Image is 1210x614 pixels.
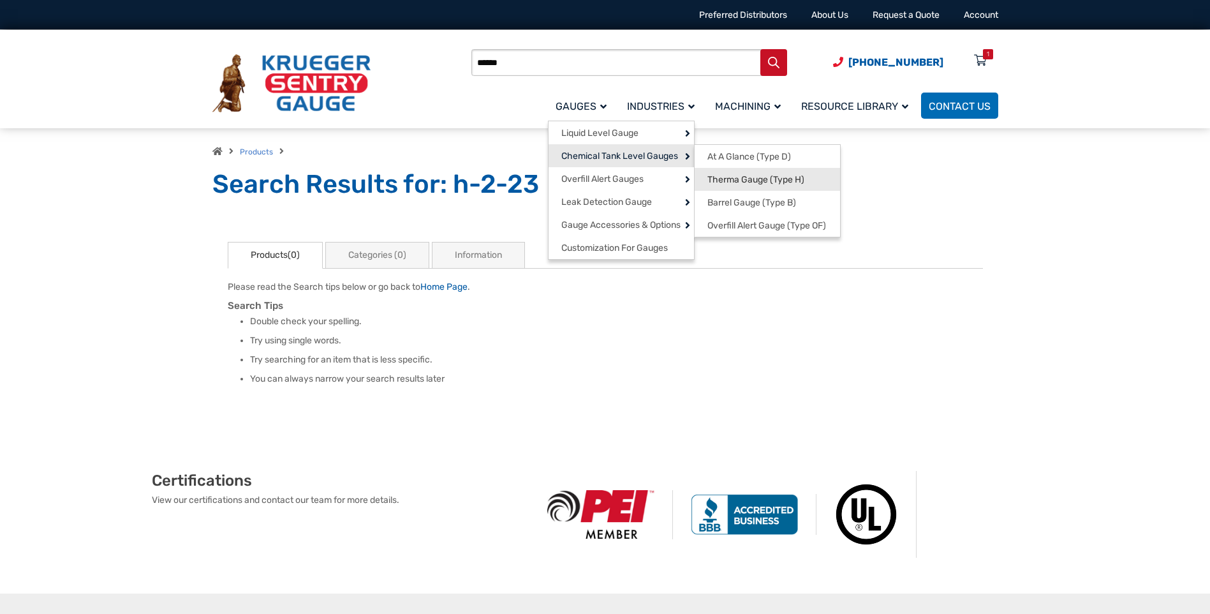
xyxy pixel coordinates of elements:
[549,190,694,213] a: Leak Detection Gauge
[929,100,991,112] span: Contact Us
[250,354,983,366] li: Try searching for an item that is less specific.
[432,242,525,269] a: Information
[152,493,529,507] p: View our certifications and contact our team for more details.
[240,147,273,156] a: Products
[707,151,791,163] span: At A Glance (Type D)
[873,10,940,20] a: Request a Quote
[549,121,694,144] a: Liquid Level Gauge
[833,54,943,70] a: Phone Number (920) 434-8860
[561,243,668,254] span: Customization For Gauges
[707,197,796,209] span: Barrel Gauge (Type B)
[212,168,998,200] h1: Search Results for: h-2-23
[707,220,826,232] span: Overfill Alert Gauge (Type OF)
[250,373,983,386] li: You can always narrow your search results later
[619,91,707,121] a: Industries
[699,10,787,20] a: Preferred Distributors
[549,144,694,167] a: Chemical Tank Level Gauges
[420,281,468,292] a: Home Page
[212,54,371,113] img: Krueger Sentry Gauge
[695,168,840,191] a: Therma Gauge (Type H)
[561,128,638,139] span: Liquid Level Gauge
[250,315,983,328] li: Double check your spelling.
[561,174,644,185] span: Overfill Alert Gauges
[529,490,673,539] img: PEI Member
[561,197,652,208] span: Leak Detection Gauge
[811,10,848,20] a: About Us
[707,174,804,186] span: Therma Gauge (Type H)
[627,100,695,112] span: Industries
[921,93,998,119] a: Contact Us
[250,334,983,347] li: Try using single words.
[228,280,983,294] p: Please read the Search tips below or go back to .
[228,242,323,269] a: Products(0)
[848,56,943,68] span: [PHONE_NUMBER]
[964,10,998,20] a: Account
[987,49,989,59] div: 1
[695,191,840,214] a: Barrel Gauge (Type B)
[152,471,529,490] h2: Certifications
[561,220,681,231] span: Gauge Accessories & Options
[707,91,793,121] a: Machining
[793,91,921,121] a: Resource Library
[673,494,816,535] img: BBB
[561,151,678,162] span: Chemical Tank Level Gauges
[556,100,607,112] span: Gauges
[695,145,840,168] a: At A Glance (Type D)
[325,242,429,269] a: Categories (0)
[715,100,781,112] span: Machining
[816,471,917,558] img: Underwriters Laboratories
[228,300,983,312] h3: Search Tips
[549,236,694,259] a: Customization For Gauges
[549,213,694,236] a: Gauge Accessories & Options
[549,167,694,190] a: Overfill Alert Gauges
[695,214,840,237] a: Overfill Alert Gauge (Type OF)
[548,91,619,121] a: Gauges
[801,100,908,112] span: Resource Library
